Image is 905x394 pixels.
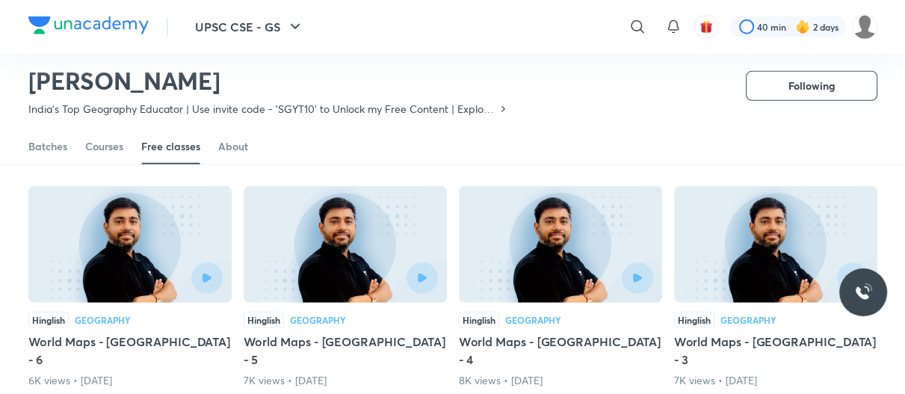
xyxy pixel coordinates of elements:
div: World Maps - Africa - 3 [674,186,877,388]
img: avatar [699,20,713,34]
div: Hinglish [28,312,69,328]
div: World Maps - Africa - 5 [244,186,447,388]
div: About [218,139,248,154]
button: avatar [694,15,718,39]
div: 8K views • 4 months ago [459,373,662,388]
div: Geography [505,315,561,324]
p: India's Top Geography Educator | Use invite code - 'SGYT10' to Unlock my Free Content | Explore t... [28,102,497,117]
a: Batches [28,129,67,164]
button: Following [746,71,877,101]
a: Free classes [141,129,200,164]
img: streak [795,19,810,34]
div: World Maps - Africa - 4 [459,186,662,388]
h5: World Maps - [GEOGRAPHIC_DATA] - 3 [674,333,877,369]
div: World Maps - Africa - 6 [28,186,232,388]
div: 6K views • 4 months ago [28,373,232,388]
button: UPSC CSE - GS [186,12,313,42]
div: Batches [28,139,67,154]
span: Following [788,79,835,93]
img: ttu [854,283,872,301]
h5: World Maps - [GEOGRAPHIC_DATA] - 5 [244,333,447,369]
div: 7K views • 4 months ago [674,373,877,388]
div: Geography [290,315,346,324]
h5: World Maps - [GEOGRAPHIC_DATA] - 4 [459,333,662,369]
h5: World Maps - [GEOGRAPHIC_DATA] - 6 [28,333,232,369]
div: Hinglish [674,312,714,328]
a: Courses [85,129,123,164]
a: Company Logo [28,16,149,38]
img: Company Logo [28,16,149,34]
a: About [218,129,248,164]
div: Geography [75,315,131,324]
div: Hinglish [459,312,499,328]
img: Pankaj Bharari [852,14,877,40]
div: Free classes [141,139,200,154]
div: Hinglish [244,312,284,328]
div: 7K views • 4 months ago [244,373,447,388]
div: Courses [85,139,123,154]
div: Geography [720,315,776,324]
h2: [PERSON_NAME] [28,66,509,96]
